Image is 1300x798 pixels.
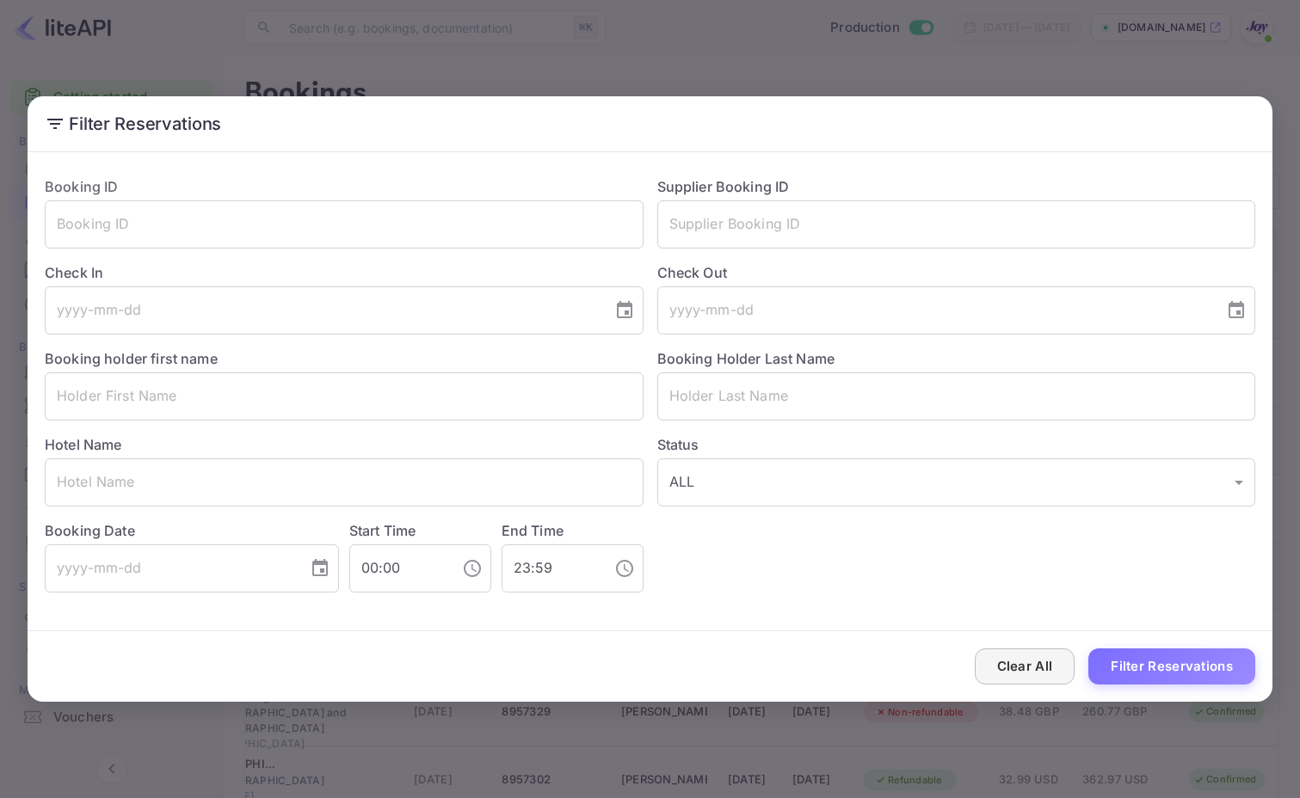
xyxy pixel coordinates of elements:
label: Hotel Name [45,436,122,453]
input: Holder First Name [45,372,644,420]
button: Choose time, selected time is 12:00 AM [455,551,490,586]
label: Start Time [349,522,416,539]
input: Hotel Name [45,458,644,506]
label: Booking ID [45,178,119,195]
label: Check In [45,262,644,283]
button: Clear All [975,648,1075,685]
button: Choose date [1219,293,1254,328]
div: ALL [657,458,1256,506]
input: hh:mm [349,544,448,592]
h2: Filter Reservations [28,96,1272,151]
label: Booking Holder Last Name [657,350,835,367]
input: Booking ID [45,200,644,249]
button: Filter Reservations [1088,648,1255,685]
input: hh:mm [502,544,601,592]
input: yyyy-mm-dd [657,286,1213,335]
label: End Time [502,522,564,539]
button: Choose date [303,551,337,586]
input: Holder Last Name [657,372,1256,420]
input: Supplier Booking ID [657,200,1256,249]
label: Booking holder first name [45,350,218,367]
input: yyyy-mm-dd [45,286,601,335]
label: Check Out [657,262,1256,283]
label: Booking Date [45,520,339,541]
button: Choose date [607,293,642,328]
label: Status [657,434,1256,455]
label: Supplier Booking ID [657,178,790,195]
button: Choose time, selected time is 11:59 PM [607,551,642,586]
input: yyyy-mm-dd [45,544,296,592]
